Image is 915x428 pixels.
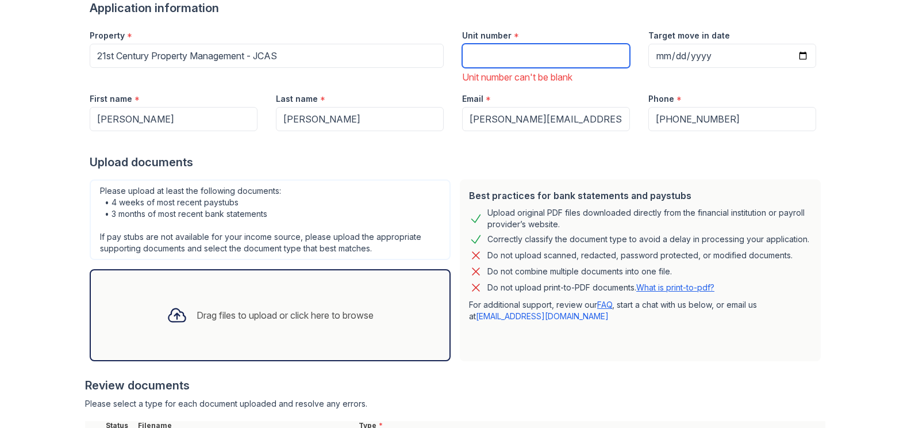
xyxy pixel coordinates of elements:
[462,30,512,41] label: Unit number
[487,249,793,262] div: Do not upload scanned, redacted, password protected, or modified documents.
[90,30,125,41] label: Property
[197,308,374,322] div: Drag files to upload or click here to browse
[462,70,630,84] div: Unit number can't be blank
[648,30,730,41] label: Target move in date
[90,179,451,260] div: Please upload at least the following documents: • 4 weeks of most recent paystubs • 3 months of m...
[469,299,812,322] p: For additional support, review our , start a chat with us below, or email us at
[636,282,714,292] a: What is print-to-pdf?
[462,93,483,105] label: Email
[487,207,812,230] div: Upload original PDF files downloaded directly from the financial institution or payroll provider’...
[648,93,674,105] label: Phone
[90,154,825,170] div: Upload documents
[597,300,612,309] a: FAQ
[487,282,714,293] p: Do not upload print-to-PDF documents.
[85,398,825,410] div: Please select a type for each document uploaded and resolve any errors.
[85,377,825,393] div: Review documents
[90,93,132,105] label: First name
[276,93,318,105] label: Last name
[469,189,812,202] div: Best practices for bank statements and paystubs
[487,265,672,278] div: Do not combine multiple documents into one file.
[476,311,609,321] a: [EMAIL_ADDRESS][DOMAIN_NAME]
[487,232,809,246] div: Correctly classify the document type to avoid a delay in processing your application.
